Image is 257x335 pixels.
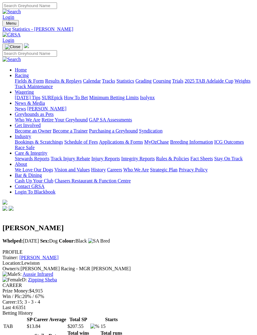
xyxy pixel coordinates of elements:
[2,266,21,271] span: Owner/s:
[54,167,90,172] a: Vision and Values
[59,238,75,243] b: Colour:
[99,139,143,145] a: Applications & Forms
[214,139,244,145] a: ICG Outcomes
[15,106,26,111] a: News
[116,78,134,84] a: Statistics
[53,128,88,133] a: Become a Trainer
[139,128,162,133] a: Syndication
[15,128,51,133] a: Become an Owner
[2,310,255,316] div: Betting History
[88,238,110,244] img: SA Bred
[15,117,40,122] a: Who We Are
[55,178,131,183] a: Chasers Restaurant & Function Centre
[24,43,29,48] img: logo-grsa-white.png
[90,324,99,329] img: %
[2,288,255,294] div: $4,915
[136,78,152,84] a: Grading
[2,277,27,282] span: D:
[15,112,54,117] a: Greyhounds as Pets
[91,156,120,161] a: Injury Reports
[15,78,255,89] div: Racing
[19,255,59,260] a: [PERSON_NAME]
[51,156,90,161] a: Track Injury Rebate
[185,78,233,84] a: 2025 TAB Adelaide Cup
[214,156,243,161] a: Stay On Track
[15,161,27,167] a: About
[5,44,20,49] img: Close
[2,249,255,255] div: PROFILE
[15,117,255,123] div: Greyhounds as Pets
[83,78,101,84] a: Calendar
[170,139,213,145] a: Breeding Information
[107,167,122,172] a: Careers
[9,206,14,211] img: twitter.svg
[2,2,57,9] input: Search
[144,139,169,145] a: MyOzChase
[2,206,7,211] img: facebook.svg
[15,134,31,139] a: Industry
[67,323,89,329] td: $207.55
[2,260,21,266] span: Location:
[140,95,155,100] a: Isolynx
[2,272,18,277] img: Male
[15,178,255,184] div: Bar & Dining
[15,167,255,173] div: About
[15,139,255,150] div: Industry
[123,167,149,172] a: Who We Are
[2,294,22,299] span: Win / Plc:
[190,156,213,161] a: Fact Sheets
[15,67,27,72] a: Home
[172,78,183,84] a: Trials
[15,184,44,189] a: Contact GRSA
[2,32,21,38] img: GRSA
[40,238,58,243] span: Dog
[2,299,255,305] div: 15; 3 - 3 - 4
[45,78,82,84] a: Results & Replays
[15,73,29,78] a: Racing
[2,305,255,310] div: 6351
[15,145,35,150] a: Race Safe
[59,238,87,243] span: Black
[153,78,171,84] a: Coursing
[179,167,208,172] a: Privacy Policy
[42,117,88,122] a: Retire Your Greyhound
[156,156,189,161] a: Rules & Policies
[2,277,22,283] img: Female
[2,266,255,272] div: [PERSON_NAME] Racing - MGR [PERSON_NAME]
[2,238,23,243] b: Whelped:
[2,38,14,43] a: Login
[22,272,53,277] a: Aussie Infrared
[2,255,18,260] span: Trainer:
[6,21,16,26] span: Menu
[64,139,98,145] a: Schedule of Fees
[15,95,40,100] a: [DATE] Tips
[150,167,177,172] a: Strategic Plan
[40,238,49,243] b: Sex:
[28,277,57,282] a: Zipping Sheba
[2,305,16,310] span: Last 4:
[2,288,29,293] span: Prize Money:
[15,167,53,172] a: We Love Our Dogs
[235,78,251,84] a: Weights
[15,95,255,100] div: Wagering
[42,95,63,100] a: SUREpick
[15,84,53,89] a: Track Maintenance
[2,200,7,205] img: logo-grsa-white.png
[100,323,122,329] td: 15
[2,27,255,32] a: Dog Statistics - [PERSON_NAME]
[15,156,49,161] a: Stewards Reports
[27,317,67,323] th: SP Career Average
[2,238,39,243] span: [DATE]
[15,139,63,145] a: Bookings & Scratchings
[67,317,89,323] th: Total SP
[2,272,22,277] span: S:
[2,43,23,50] button: Toggle navigation
[2,294,255,299] div: 20% / 67%
[2,14,14,20] a: Login
[2,224,255,232] h2: [PERSON_NAME]
[15,178,53,183] a: Cash Up Your Club
[2,9,21,14] img: Search
[121,156,155,161] a: Integrity Reports
[3,323,26,329] td: TAB
[15,189,55,194] a: Login To Blackbook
